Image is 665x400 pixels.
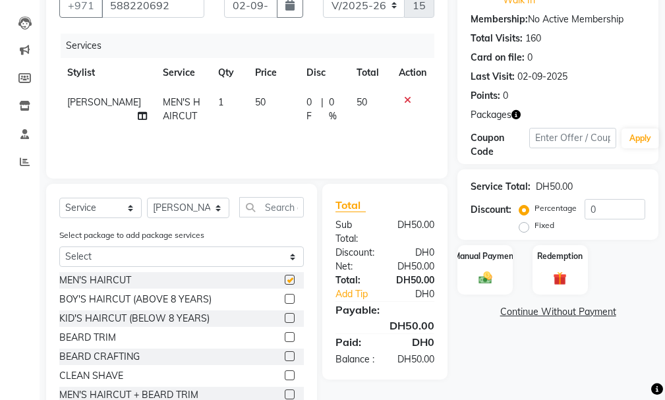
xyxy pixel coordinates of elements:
[326,287,395,301] a: Add Tip
[535,219,554,231] label: Fixed
[622,129,659,148] button: Apply
[59,293,212,306] div: BOY'S HAIRCUT (ABOVE 8 YEARS)
[535,202,577,214] label: Percentage
[326,334,385,350] div: Paid:
[59,350,140,364] div: BEARD CRAFTING
[529,128,616,148] input: Enter Offer / Coupon Code
[471,32,523,45] div: Total Visits:
[321,96,324,123] span: |
[247,58,299,88] th: Price
[349,58,391,88] th: Total
[395,287,444,301] div: DH0
[517,70,567,84] div: 02-09-2025
[537,250,583,262] label: Redemption
[471,131,529,159] div: Coupon Code
[527,51,533,65] div: 0
[385,218,444,246] div: DH50.00
[59,312,210,326] div: KID'S HAIRCUT (BELOW 8 YEARS)
[218,96,223,108] span: 1
[471,13,645,26] div: No Active Membership
[59,229,204,241] label: Select package to add package services
[503,89,508,103] div: 0
[471,108,511,122] span: Packages
[335,198,366,212] span: Total
[326,246,385,260] div: Discount:
[326,273,385,287] div: Total:
[306,96,316,123] span: 0 F
[471,180,531,194] div: Service Total:
[471,203,511,217] div: Discount:
[453,250,517,262] label: Manual Payment
[357,96,367,108] span: 50
[155,58,210,88] th: Service
[326,318,444,333] div: DH50.00
[163,96,200,122] span: MEN'S HAIRCUT
[239,197,304,217] input: Search or Scan
[471,89,500,103] div: Points:
[299,58,349,88] th: Disc
[385,353,444,366] div: DH50.00
[549,270,571,287] img: _gift.svg
[385,260,444,273] div: DH50.00
[61,34,444,58] div: Services
[471,70,515,84] div: Last Visit:
[471,51,525,65] div: Card on file:
[59,273,131,287] div: MEN'S HAIRCUT
[59,369,123,383] div: CLEAN SHAVE
[385,246,444,260] div: DH0
[536,180,573,194] div: DH50.00
[460,305,656,319] a: Continue Without Payment
[391,58,434,88] th: Action
[471,13,528,26] div: Membership:
[59,331,116,345] div: BEARD TRIM
[326,353,385,366] div: Balance :
[385,273,444,287] div: DH50.00
[326,302,444,318] div: Payable:
[525,32,541,45] div: 160
[326,260,385,273] div: Net:
[59,58,155,88] th: Stylist
[385,334,444,350] div: DH0
[326,218,385,246] div: Sub Total:
[475,270,496,285] img: _cash.svg
[67,96,141,108] span: [PERSON_NAME]
[210,58,247,88] th: Qty
[329,96,341,123] span: 0 %
[255,96,266,108] span: 50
